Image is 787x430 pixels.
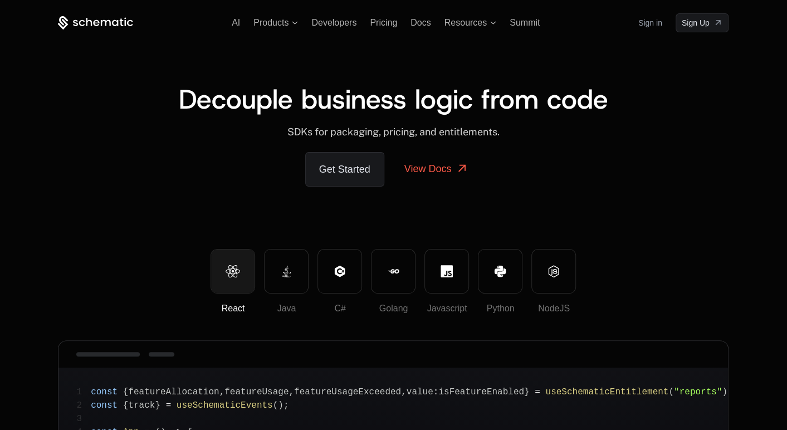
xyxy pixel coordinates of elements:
span: useSchematicEntitlement [545,387,668,397]
span: track [128,400,155,411]
div: Javascript [425,302,468,315]
span: Decouple business logic from code [179,81,608,117]
span: value [407,387,433,397]
span: { [123,387,129,397]
span: ; [283,400,289,411]
span: const [91,400,118,411]
span: } [524,387,530,397]
span: isFeatureEnabled [438,387,524,397]
span: , [289,387,294,397]
button: Python [478,249,522,294]
a: View Docs [391,152,482,185]
span: } [155,400,160,411]
span: ( [273,400,278,411]
button: C# [317,249,362,294]
span: Sign Up [682,17,710,28]
span: 2 [76,399,91,412]
span: featureUsageExceeded [294,387,401,397]
span: Resources [444,18,487,28]
span: const [91,387,118,397]
span: 3 [76,412,91,426]
div: React [211,302,255,315]
span: "reports" [674,387,722,397]
button: Golang [371,249,416,294]
span: featureAllocation [128,387,219,397]
a: Get Started [305,152,384,187]
span: , [401,387,407,397]
a: Developers [311,18,356,27]
a: Pricing [370,18,397,27]
span: useSchematicEvents [177,400,273,411]
a: Sign in [638,14,662,32]
span: ) [278,400,283,411]
a: Summit [510,18,540,27]
button: NodeJS [531,249,576,294]
span: featureUsage [224,387,289,397]
div: Golang [371,302,415,315]
div: NodeJS [532,302,575,315]
span: SDKs for packaging, pricing, and entitlements. [287,126,500,138]
span: ; [727,387,733,397]
div: C# [318,302,361,315]
span: : [433,387,439,397]
a: Docs [410,18,431,27]
span: ) [722,387,727,397]
button: Java [264,249,309,294]
a: AI [232,18,240,27]
a: [object Object] [676,13,729,32]
span: , [219,387,225,397]
button: Javascript [424,249,469,294]
span: = [166,400,172,411]
span: ( [668,387,674,397]
span: 1 [76,385,91,399]
span: { [123,400,129,411]
div: Java [265,302,308,315]
button: React [211,249,255,294]
div: Python [478,302,522,315]
span: = [535,387,540,397]
span: Products [253,18,289,28]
